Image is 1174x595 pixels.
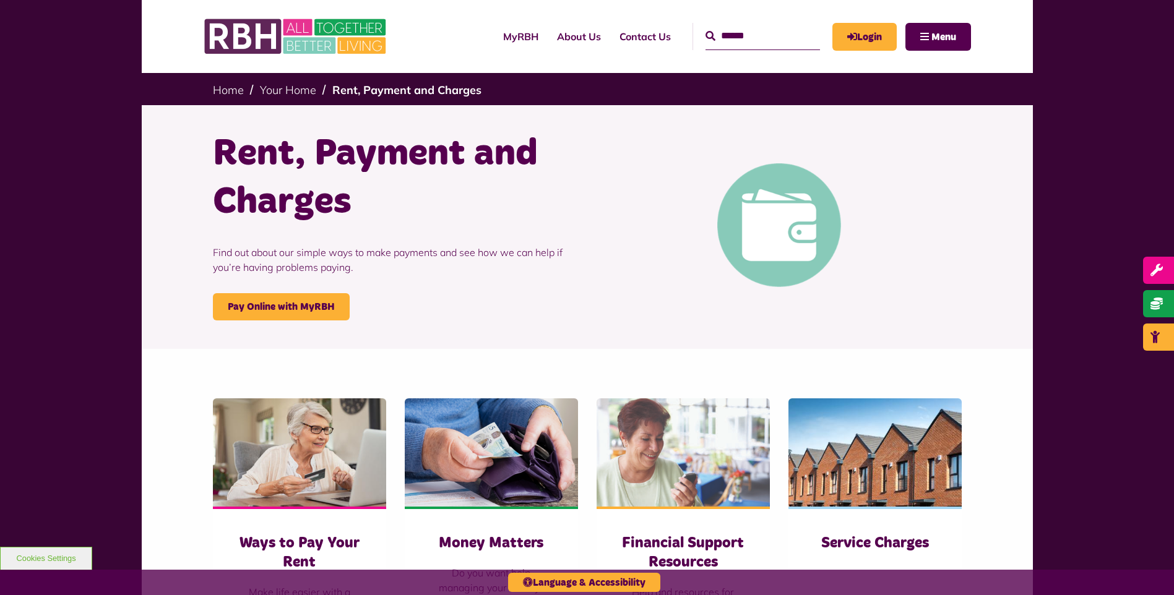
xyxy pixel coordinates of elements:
img: 200284549 001 [597,398,770,507]
button: Navigation [905,23,971,51]
h1: Rent, Payment and Charges [213,130,578,226]
img: Pay Rent [717,163,841,287]
img: RBH homes in Lower Falinge with a blue sky [788,398,962,507]
a: Home [213,83,244,97]
iframe: Netcall Web Assistant for live chat [1118,539,1174,595]
a: MyRBH [832,23,897,51]
img: Old Woman Paying Bills Online J745CDU [213,398,386,507]
h3: Money Matters [429,534,553,553]
p: Find out about our simple ways to make payments and see how we can help if you’re having problems... [213,226,578,293]
h3: Ways to Pay Your Rent [238,534,361,572]
img: RBH [204,12,389,61]
img: Money 1 [405,398,578,507]
button: Language & Accessibility [508,573,660,592]
a: Contact Us [610,20,680,53]
a: MyRBH [494,20,548,53]
h3: Service Charges [813,534,937,553]
a: Pay Online with MyRBH [213,293,350,320]
span: Menu [931,32,956,42]
h3: Financial Support Resources [621,534,745,572]
a: Your Home [260,83,316,97]
a: Rent, Payment and Charges [332,83,481,97]
a: About Us [548,20,610,53]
